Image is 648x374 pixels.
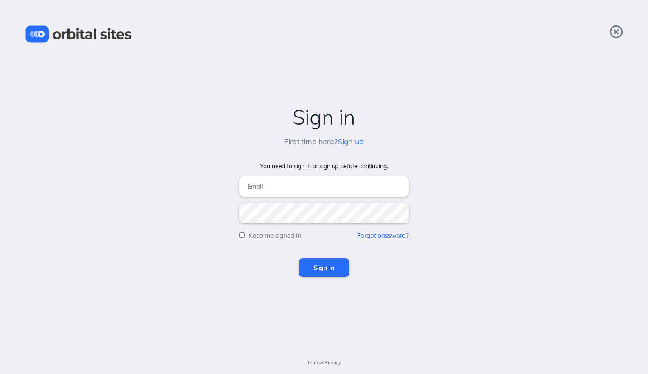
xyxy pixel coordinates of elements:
input: Sign in [299,258,350,277]
form: You need to sign in or sign up before continuing. [8,163,640,277]
a: Privacy [324,359,341,366]
a: Terms [307,359,321,366]
label: Keep me signed in [249,232,302,240]
a: Sign up [338,137,364,146]
a: Forgot password? [357,232,409,240]
input: Email [239,176,409,197]
img: Orbital Sites Logo [25,25,132,43]
h2: Sign in [8,106,640,129]
h5: First time here? [284,137,364,146]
